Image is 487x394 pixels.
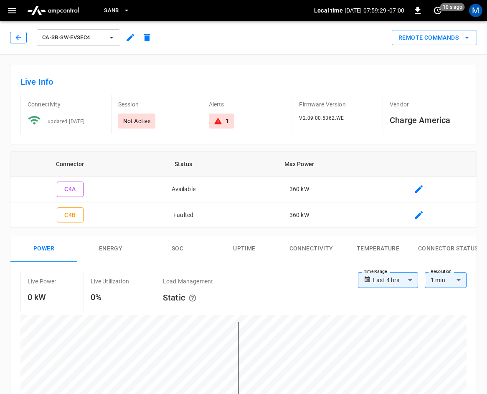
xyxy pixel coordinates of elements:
[431,4,444,17] button: set refresh interval
[20,75,467,88] h6: Live Info
[24,3,82,18] img: ampcontrol.io logo
[390,100,467,109] p: Vendor
[37,29,120,46] button: ca-sb-sw-evseC4
[28,100,104,109] p: Connectivity
[144,235,211,262] button: SOC
[226,117,229,125] div: 1
[392,30,477,45] button: Remote Commands
[101,3,133,19] button: SanB
[91,277,129,285] p: Live Utilization
[299,115,344,121] span: V2.09.00.5362.WE
[10,152,130,177] th: Connector
[299,100,376,109] p: Firmware Version
[237,202,361,228] td: 360 kW
[425,272,467,288] div: 1 min
[10,152,477,228] table: connector table
[57,182,84,197] button: C4A
[209,100,286,109] p: Alerts
[440,3,465,11] span: 10 s ago
[130,202,237,228] td: Faulted
[373,272,418,288] div: Last 4 hrs
[314,6,343,15] p: Local time
[163,277,213,285] p: Load Management
[185,290,200,306] button: The system is using AmpEdge-configured limits for static load managment. Depending on your config...
[28,277,57,285] p: Live Power
[42,33,104,43] span: ca-sb-sw-evseC4
[91,290,129,304] h6: 0%
[118,100,195,109] p: Session
[211,235,278,262] button: Uptime
[411,235,484,262] button: Connector Status
[10,235,77,262] button: Power
[390,114,467,127] h6: Charge America
[28,290,57,304] h6: 0 kW
[123,117,151,125] p: Not Active
[77,235,144,262] button: Energy
[345,6,404,15] p: [DATE] 07:59:29 -07:00
[104,6,119,15] span: SanB
[431,268,451,275] label: Resolution
[345,235,411,262] button: Temperature
[364,268,387,275] label: Time Range
[130,177,237,202] td: Available
[237,152,361,177] th: Max Power
[57,207,84,223] button: C4B
[130,152,237,177] th: Status
[48,119,85,124] span: updated [DATE]
[278,235,345,262] button: Connectivity
[392,30,477,45] div: remote commands options
[237,177,361,202] td: 360 kW
[163,290,213,306] h6: Static
[469,4,482,17] div: profile-icon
